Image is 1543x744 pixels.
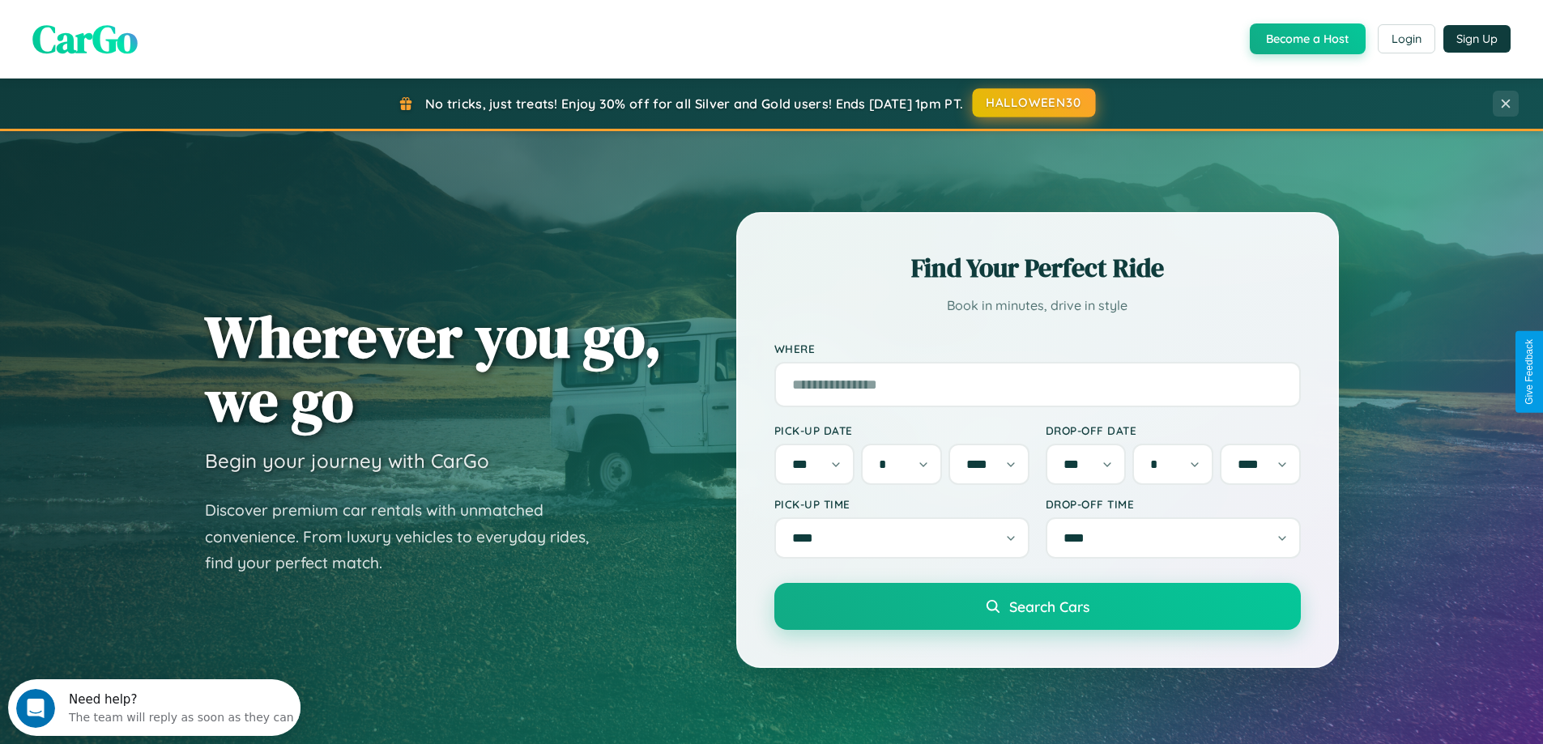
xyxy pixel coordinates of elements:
[6,6,301,51] div: Open Intercom Messenger
[774,423,1029,437] label: Pick-up Date
[1046,423,1301,437] label: Drop-off Date
[205,497,610,576] p: Discover premium car rentals with unmatched convenience. From luxury vehicles to everyday rides, ...
[205,304,662,432] h1: Wherever you go, we go
[1046,497,1301,511] label: Drop-off Time
[774,342,1301,355] label: Where
[1443,25,1511,53] button: Sign Up
[774,294,1301,317] p: Book in minutes, drive in style
[774,583,1301,630] button: Search Cars
[61,14,286,27] div: Need help?
[1524,339,1535,405] div: Give Feedback
[61,27,286,44] div: The team will reply as soon as they can
[1378,24,1435,53] button: Login
[8,679,301,736] iframe: Intercom live chat discovery launcher
[774,250,1301,286] h2: Find Your Perfect Ride
[1009,597,1089,615] span: Search Cars
[973,88,1096,117] button: HALLOWEEN30
[774,497,1029,511] label: Pick-up Time
[16,689,55,728] iframe: Intercom live chat
[32,12,138,66] span: CarGo
[205,449,489,473] h3: Begin your journey with CarGo
[425,96,963,112] span: No tricks, just treats! Enjoy 30% off for all Silver and Gold users! Ends [DATE] 1pm PT.
[1250,23,1366,54] button: Become a Host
